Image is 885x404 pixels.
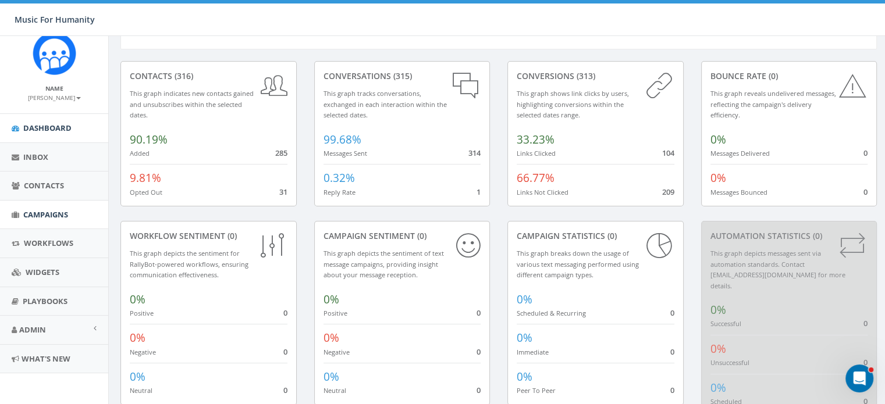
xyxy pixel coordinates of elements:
small: Negative [324,348,350,356]
span: 0% [517,330,532,345]
div: contacts [130,70,287,82]
span: 0 [670,308,674,318]
span: 209 [662,187,674,197]
div: Bounce Rate [710,70,868,82]
span: 33.23% [517,132,555,147]
span: 0% [324,330,339,345]
span: Music For Humanity [15,14,95,25]
span: 0% [130,330,145,345]
small: Positive [130,309,154,317]
span: 31 [279,187,287,197]
span: 0 [283,308,287,318]
span: 0% [710,302,726,317]
small: Positive [324,309,347,317]
div: Campaign Statistics [517,230,674,242]
span: Dashboard [23,123,72,133]
small: This graph breaks down the usage of various text messaging performed using different campaign types. [517,249,639,279]
span: 0 [863,148,868,158]
small: This graph indicates new contacts gained and unsubscribes within the selected dates. [130,89,254,119]
span: 0 [863,187,868,197]
small: Scheduled & Recurring [517,309,586,317]
span: (315) [391,70,412,81]
span: Widgets [26,267,59,277]
span: (0) [811,230,822,241]
span: 0% [324,292,339,307]
small: Neutral [130,386,152,395]
small: Reply Rate [324,188,356,196]
span: (313) [574,70,595,81]
span: 0% [517,369,532,384]
span: 0.32% [324,170,355,185]
small: This graph tracks conversations, exchanged in each interaction within the selected dates. [324,89,447,119]
span: 314 [468,148,481,158]
span: (0) [766,70,778,81]
small: This graph depicts the sentiment for RallyBot-powered workflows, ensuring communication effective... [130,249,248,279]
span: 0% [710,380,726,395]
span: 0 [477,385,481,395]
small: Messages Sent [324,149,367,158]
div: conversations [324,70,481,82]
span: 0 [670,385,674,395]
small: Neutral [324,386,346,395]
iframe: Intercom live chat [845,364,873,392]
span: Admin [19,324,46,335]
span: (0) [225,230,237,241]
span: 0% [324,369,339,384]
span: 66.77% [517,170,555,185]
span: 0 [863,318,868,328]
span: 0 [477,346,481,357]
span: Playbooks [23,296,67,306]
span: 9.81% [130,170,161,185]
span: 0 [477,308,481,318]
span: 0% [710,170,726,185]
small: [PERSON_NAME] [28,94,81,102]
small: This graph depicts the sentiment of text message campaigns, providing insight about your message ... [324,249,444,279]
span: Campaigns [23,209,68,220]
span: (316) [172,70,193,81]
div: Campaign Sentiment [324,230,481,242]
span: Inbox [23,152,48,162]
small: Messages Delivered [710,149,770,158]
span: 1 [477,187,481,197]
small: Messages Bounced [710,188,767,196]
span: (0) [605,230,617,241]
span: 0 [283,385,287,395]
small: Name [45,84,63,92]
small: Links Not Clicked [517,188,568,196]
a: [PERSON_NAME] [28,92,81,102]
span: (0) [415,230,426,241]
small: Opted Out [130,188,162,196]
div: conversions [517,70,674,82]
small: Added [130,149,150,158]
span: 285 [275,148,287,158]
span: 0% [130,369,145,384]
span: What's New [22,353,70,364]
span: 0 [283,346,287,357]
span: 0% [710,341,726,356]
span: 0% [130,292,145,307]
span: 99.68% [324,132,361,147]
div: Automation Statistics [710,230,868,242]
span: Contacts [24,180,64,191]
span: 0% [517,292,532,307]
small: Immediate [517,348,549,356]
img: Rally_Corp_Logo_1.png [33,31,76,75]
small: This graph shows link clicks by users, highlighting conversions within the selected dates range. [517,89,629,119]
small: This graph reveals undelivered messages, reflecting the campaign's delivery efficiency. [710,89,836,119]
small: Successful [710,319,741,328]
span: 104 [662,148,674,158]
span: 0 [670,346,674,357]
span: 0% [710,132,726,147]
small: Unsuccessful [710,358,749,367]
span: 90.19% [130,132,168,147]
span: 0 [863,357,868,367]
small: Peer To Peer [517,386,556,395]
span: Workflows [24,238,73,248]
h2: Dashboard [130,18,218,37]
small: Links Clicked [517,149,556,158]
small: Negative [130,348,156,356]
small: This graph depicts messages sent via automation standards. Contact [EMAIL_ADDRESS][DOMAIN_NAME] f... [710,249,845,290]
div: Workflow Sentiment [130,230,287,242]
